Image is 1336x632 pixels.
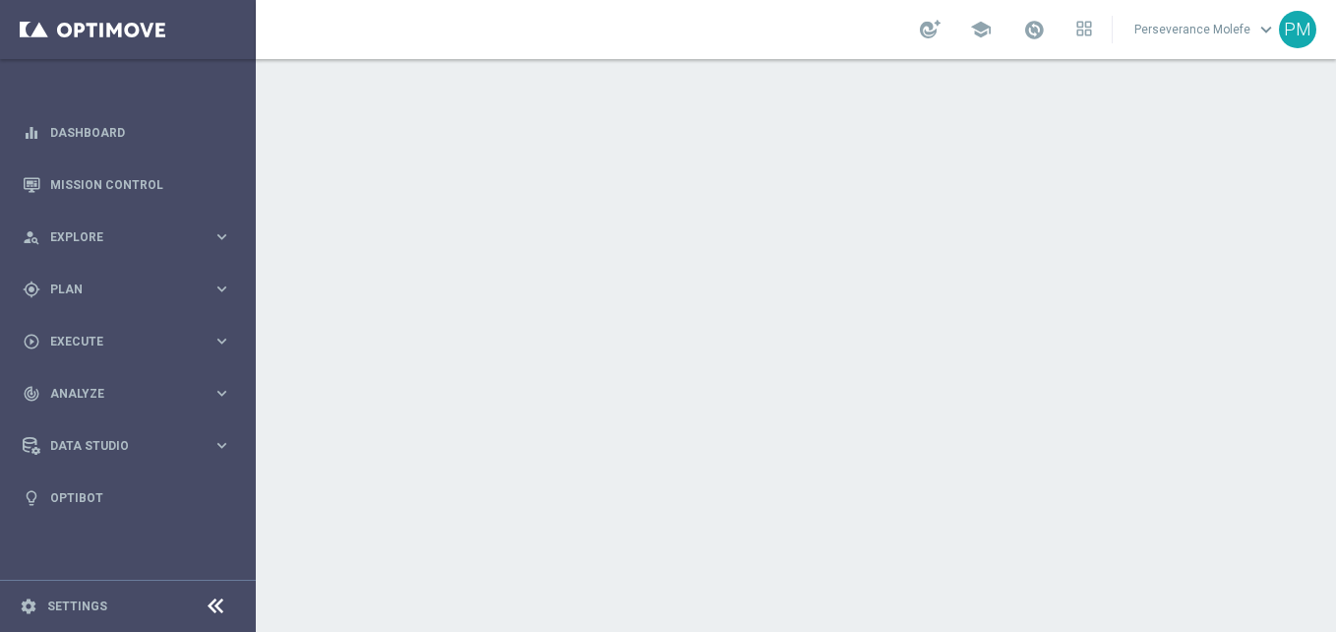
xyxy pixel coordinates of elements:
i: play_circle_outline [23,333,40,350]
div: Optibot [23,472,231,524]
button: Data Studio keyboard_arrow_right [22,438,232,454]
i: keyboard_arrow_right [213,332,231,350]
span: school [970,19,992,40]
i: lightbulb [23,489,40,507]
a: Perseverance Molefekeyboard_arrow_down [1132,15,1279,44]
i: person_search [23,228,40,246]
span: Plan [50,284,213,295]
i: keyboard_arrow_right [213,436,231,455]
div: Mission Control [23,158,231,211]
a: Optibot [50,472,231,524]
i: settings [20,598,37,615]
i: keyboard_arrow_right [213,280,231,298]
a: Mission Control [50,158,231,211]
button: gps_fixed Plan keyboard_arrow_right [22,282,232,297]
span: Analyze [50,388,213,400]
i: equalizer [23,124,40,142]
div: Data Studio [23,437,213,455]
div: Analyze [23,385,213,403]
div: PM [1279,11,1316,48]
button: equalizer Dashboard [22,125,232,141]
div: Dashboard [23,106,231,158]
i: track_changes [23,385,40,403]
div: Explore [23,228,213,246]
i: keyboard_arrow_right [213,384,231,403]
i: gps_fixed [23,281,40,298]
a: Dashboard [50,106,231,158]
span: Data Studio [50,440,213,452]
span: Execute [50,336,213,348]
button: play_circle_outline Execute keyboard_arrow_right [22,334,232,349]
span: Explore [50,231,213,243]
button: Mission Control [22,177,232,193]
a: Settings [47,600,107,612]
span: keyboard_arrow_down [1255,19,1277,40]
div: Plan [23,281,213,298]
i: keyboard_arrow_right [213,227,231,246]
button: track_changes Analyze keyboard_arrow_right [22,386,232,402]
button: lightbulb Optibot [22,490,232,506]
div: Execute [23,333,213,350]
button: person_search Explore keyboard_arrow_right [22,229,232,245]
